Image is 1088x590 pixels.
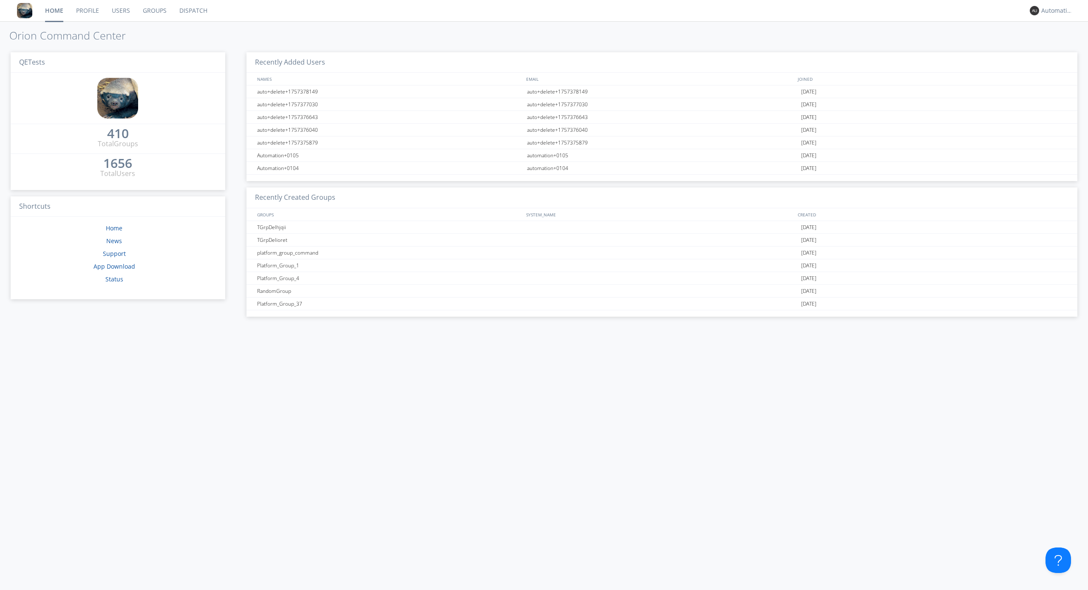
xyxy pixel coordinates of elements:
span: [DATE] [801,298,816,310]
div: Platform_Group_37 [255,298,525,310]
div: TGrpDelioret [255,234,525,246]
span: [DATE] [801,98,816,111]
span: [DATE] [801,85,816,98]
div: auto+delete+1757376643 [255,111,525,123]
span: [DATE] [801,272,816,285]
a: News [106,237,122,245]
a: App Download [93,262,135,270]
div: CREATED [796,208,1069,221]
a: Support [103,250,126,258]
a: auto+delete+1757376643auto+delete+1757376643[DATE] [246,111,1077,124]
span: [DATE] [801,221,816,234]
span: [DATE] [801,162,816,175]
div: NAMES [255,73,522,85]
a: auto+delete+1757377030auto+delete+1757377030[DATE] [246,98,1077,111]
div: SYSTEM_NAME [524,208,796,221]
a: auto+delete+1757376040auto+delete+1757376040[DATE] [246,124,1077,136]
div: auto+delete+1757376040 [525,124,799,136]
img: 8ff700cf5bab4eb8a436322861af2272 [97,78,138,119]
div: Automation+0004 [1041,6,1073,15]
div: auto+delete+1757376643 [525,111,799,123]
a: Automation+0104automation+0104[DATE] [246,162,1077,175]
span: QETests [19,57,45,67]
a: TGrpDelioret[DATE] [246,234,1077,247]
div: automation+0104 [525,162,799,174]
a: 1656 [103,159,132,169]
div: JOINED [796,73,1069,85]
a: 410 [107,129,129,139]
img: 373638.png [1030,6,1039,15]
div: GROUPS [255,208,522,221]
a: Platform_Group_4[DATE] [246,272,1077,285]
div: auto+delete+1757377030 [255,98,525,111]
div: Automation+0104 [255,162,525,174]
span: [DATE] [801,234,816,247]
span: [DATE] [801,247,816,259]
a: Home [106,224,122,232]
span: [DATE] [801,259,816,272]
span: [DATE] [801,124,816,136]
div: Platform_Group_4 [255,272,525,284]
iframe: Toggle Customer Support [1045,547,1071,573]
a: RandomGroup[DATE] [246,285,1077,298]
span: [DATE] [801,111,816,124]
div: Total Groups [98,139,138,149]
div: auto+delete+1757378149 [525,85,799,98]
div: Automation+0105 [255,149,525,162]
div: automation+0105 [525,149,799,162]
div: auto+delete+1757375879 [255,136,525,149]
a: Automation+0105automation+0105[DATE] [246,149,1077,162]
a: Platform_Group_1[DATE] [246,259,1077,272]
div: Platform_Group_1 [255,259,525,272]
div: RandomGroup [255,285,525,297]
div: EMAIL [524,73,796,85]
div: auto+delete+1757377030 [525,98,799,111]
div: 1656 [103,159,132,167]
a: auto+delete+1757378149auto+delete+1757378149[DATE] [246,85,1077,98]
img: 8ff700cf5bab4eb8a436322861af2272 [17,3,32,18]
h3: Shortcuts [11,196,225,217]
div: auto+delete+1757376040 [255,124,525,136]
div: 410 [107,129,129,138]
div: platform_group_command [255,247,525,259]
a: Status [105,275,123,283]
span: [DATE] [801,285,816,298]
h3: Recently Created Groups [246,187,1077,208]
div: auto+delete+1757375879 [525,136,799,149]
a: platform_group_command[DATE] [246,247,1077,259]
a: auto+delete+1757375879auto+delete+1757375879[DATE] [246,136,1077,149]
span: [DATE] [801,149,816,162]
div: TGrpDelhjqii [255,221,525,233]
a: TGrpDelhjqii[DATE] [246,221,1077,234]
span: [DATE] [801,136,816,149]
a: Platform_Group_37[DATE] [246,298,1077,310]
div: auto+delete+1757378149 [255,85,525,98]
h3: Recently Added Users [246,52,1077,73]
div: Total Users [100,169,135,179]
